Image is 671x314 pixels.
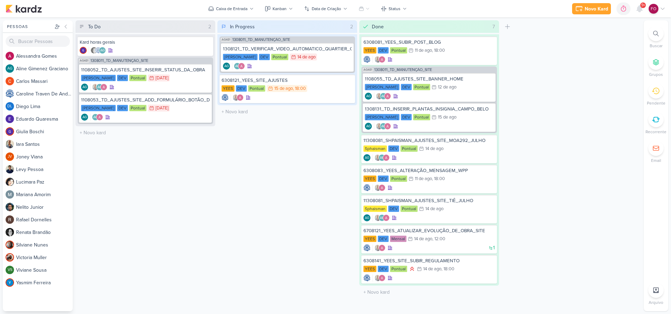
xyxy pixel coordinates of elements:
[16,204,73,211] div: N e l i t o J u n i o r
[347,23,356,30] div: 2
[16,115,73,123] div: E d u a r d o Q u a r e s m a
[373,274,385,281] div: Colaboradores: Iara Santos, Alessandra Gomes
[80,47,87,54] img: Giulia Boschi
[425,207,443,211] div: 14 de ago
[223,46,352,52] div: 1308121_TD_VERIFICAR_VIDEO_AUTOMATICO_QUARTIER_CAMPO_BELO
[373,184,385,191] div: Colaboradores: Iara Santos, Alessandra Gomes
[365,156,369,160] p: AG
[6,152,14,161] div: Joney Viana
[415,48,432,53] div: 11 de ago
[117,105,128,111] div: DEV
[6,178,14,186] img: Lucimara Paz
[117,75,128,81] div: DEV
[438,85,456,90] div: 12 de ago
[651,157,661,164] p: Email
[16,191,73,198] div: M a r i a n a A m o r i m
[363,228,495,234] div: 6708121_YEES_ATUALIZAR_EVOLUÇÃO_DE_OBRA_SITE
[232,94,239,101] img: Iara Santos
[93,116,98,119] p: AG
[378,236,389,242] div: DEV
[16,178,73,186] div: L u c i m a r a P a z
[374,214,381,221] img: Iara Santos
[378,56,385,63] img: Alessandra Gomes
[373,214,390,221] div: Colaboradores: Iara Santos, Aline Gimenez Graciano, Alessandra Gomes
[376,123,383,130] img: Iara Santos
[651,6,656,12] p: FO
[384,123,391,130] img: Alessandra Gomes
[16,266,73,274] div: V i v i a n e S o u s a
[81,97,210,103] div: 1108053_TD_AJUSTES_SITE_ADD_FORMULÁRIO_BOTÃO_DOWNLOAD
[365,106,493,112] div: 1308131_TD_INSERIR_PLANTAS_INSIGNIA_CAMPO_BELO
[390,47,407,53] div: Pontual
[381,95,386,98] p: AG
[363,167,495,174] div: 6308083_YEES_ALTERAÇÃO_MENSAGEM_WPP
[6,23,53,30] div: Pessoas
[401,145,418,152] div: Pontual
[6,5,42,13] img: kardz.app
[6,115,14,123] img: Eduardo Quaresma
[378,244,385,251] img: Alessandra Gomes
[6,64,14,73] div: Aline Gimenez Graciano
[378,184,385,191] img: Alessandra Gomes
[6,52,14,60] img: Alessandra Gomes
[96,114,103,121] img: Alessandra Gomes
[81,105,116,111] div: [PERSON_NAME]
[378,47,389,53] div: DEV
[363,39,495,45] div: 6308081_YEES_SUBIR_POST_BLOG
[223,63,230,70] div: Aline Gimenez Graciano
[374,68,432,72] span: 1308011_TD_MANUTENÇÃO_SITE
[6,36,70,47] input: Buscar Pessoas
[222,94,229,101] img: Caroline Traven De Andrade
[77,128,214,138] input: + Novo kard
[6,266,14,274] div: Viviane Sousa
[7,105,12,108] p: DL
[365,84,399,90] div: [PERSON_NAME]
[6,190,14,199] img: Mariana Amorim
[248,85,265,92] div: Pontual
[363,56,370,63] img: Caroline Traven De Andrade
[259,54,270,60] div: DEV
[365,123,372,130] div: Criador(a): Aline Gimenez Graciano
[383,154,390,161] img: Alessandra Gomes
[6,203,14,211] img: Nelito Junior
[374,93,391,100] div: Colaboradores: Iara Santos, Aline Gimenez Graciano, Alessandra Gomes
[79,59,89,63] span: AG481
[6,228,14,236] img: Renata Brandão
[365,93,372,100] div: Aline Gimenez Graciano
[81,114,88,121] div: Aline Gimenez Graciano
[6,77,14,85] img: Carlos Massari
[365,93,372,100] div: Criador(a): Aline Gimenez Graciano
[222,85,235,92] div: YEES
[373,244,385,251] div: Colaboradores: Iara Santos, Alessandra Gomes
[363,258,495,264] div: 6308141_YEES_SITE_SUBIR_REGULAMENTO
[90,114,103,121] div: Colaboradores: Aline Gimenez Graciano, Alessandra Gomes
[363,206,387,212] div: Sphaisman
[363,56,370,63] div: Criador(a): Caroline Traven De Andrade
[363,274,370,281] div: Criador(a): Caroline Traven De Andrade
[366,125,371,128] p: AG
[644,26,668,49] li: Ctrl + F
[156,106,168,110] div: [DATE]
[219,107,356,117] input: + Novo kard
[92,84,99,91] img: Iara Santos
[388,206,399,212] div: DEV
[432,177,445,181] div: , 18:00
[374,154,381,161] img: Iara Santos
[271,54,288,60] div: Pontual
[365,114,399,120] div: [PERSON_NAME]
[222,94,229,101] div: Criador(a): Caroline Traven De Andrade
[6,127,14,136] img: Giulia Boschi
[363,244,370,251] div: Criador(a): Caroline Traven De Andrade
[380,93,387,100] div: Aline Gimenez Graciano
[237,94,244,101] img: Alessandra Gomes
[7,67,13,71] p: AG
[374,184,381,191] img: Iara Santos
[413,114,430,120] div: Pontual
[16,241,73,249] div: S i l v i a n e N u n e s
[16,166,73,173] div: L e v y P e s s o a
[16,103,73,110] div: D i e g o L i m a
[8,268,12,272] p: VS
[365,76,493,82] div: 1108055_TD_AJUSTES_SITE_BANNER_HOME
[80,39,211,45] div: Kard horas gerais
[585,5,608,13] div: Novo Kard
